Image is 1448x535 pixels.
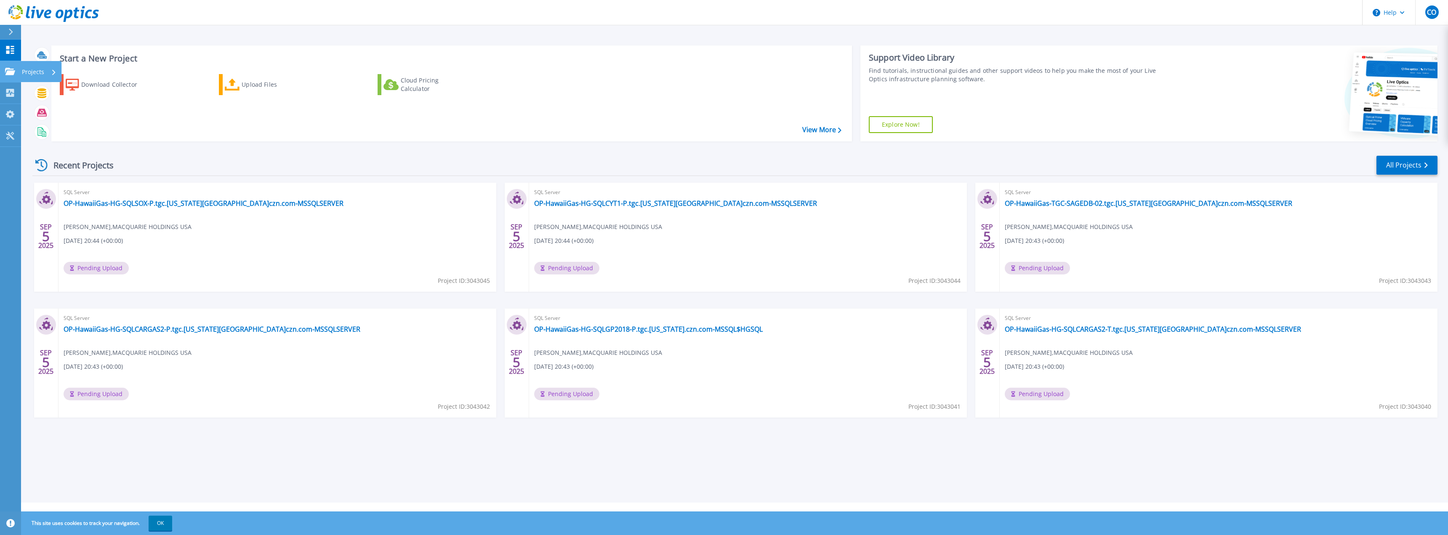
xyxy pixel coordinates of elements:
a: OP-HawaiiGas-TGC-SAGEDB-02.tgc.[US_STATE][GEOGRAPHIC_DATA]czn.com-MSSQLSERVER [1005,199,1292,208]
span: Project ID: 3043042 [438,402,490,411]
a: OP-HawaiiGas-HG-SQLGP2018-P.tgc.[US_STATE].czn.com-MSSQL$HGSQL [534,325,763,333]
p: Projects [22,61,44,83]
span: SQL Server [534,314,962,323]
span: [PERSON_NAME] , MACQUARIE HOLDINGS USA [64,222,192,232]
a: Download Collector [60,74,154,95]
span: [PERSON_NAME] , MACQUARIE HOLDINGS USA [534,222,662,232]
span: [PERSON_NAME] , MACQUARIE HOLDINGS USA [1005,348,1133,357]
span: Pending Upload [1005,262,1070,274]
div: SEP 2025 [508,221,524,252]
span: Project ID: 3043043 [1379,276,1431,285]
span: 5 [513,233,520,240]
div: Cloud Pricing Calculator [401,76,468,93]
span: [PERSON_NAME] , MACQUARIE HOLDINGS USA [534,348,662,357]
span: 5 [983,233,991,240]
div: Upload Files [242,76,309,93]
div: SEP 2025 [508,347,524,378]
span: 5 [513,359,520,366]
a: Cloud Pricing Calculator [378,74,471,95]
span: Project ID: 3043041 [908,402,961,411]
span: SQL Server [1005,188,1432,197]
a: OP-HawaiiGas-HG-SQLCYT1-P.tgc.[US_STATE][GEOGRAPHIC_DATA]czn.com-MSSQLSERVER [534,199,817,208]
div: Support Video Library [869,52,1170,63]
a: All Projects [1376,156,1437,175]
span: SQL Server [1005,314,1432,323]
span: [PERSON_NAME] , MACQUARIE HOLDINGS USA [1005,222,1133,232]
span: SQL Server [64,188,491,197]
span: Project ID: 3043040 [1379,402,1431,411]
a: View More [802,126,841,134]
span: CO [1427,9,1436,16]
span: Project ID: 3043045 [438,276,490,285]
span: [PERSON_NAME] , MACQUARIE HOLDINGS USA [64,348,192,357]
a: OP-HawaiiGas-HG-SQLCARGAS2-P.tgc.[US_STATE][GEOGRAPHIC_DATA]czn.com-MSSQLSERVER [64,325,360,333]
div: SEP 2025 [979,347,995,378]
span: [DATE] 20:44 (+00:00) [64,236,123,245]
h3: Start a New Project [60,54,841,63]
span: Pending Upload [534,262,599,274]
button: OK [149,516,172,531]
a: Upload Files [219,74,313,95]
span: Pending Upload [64,262,129,274]
span: Project ID: 3043044 [908,276,961,285]
span: Pending Upload [64,388,129,400]
span: SQL Server [534,188,962,197]
span: This site uses cookies to track your navigation. [23,516,172,531]
div: Download Collector [81,76,149,93]
span: 5 [42,233,50,240]
span: Pending Upload [1005,388,1070,400]
div: Find tutorials, instructional guides and other support videos to help you make the most of your L... [869,67,1170,83]
span: [DATE] 20:44 (+00:00) [534,236,594,245]
a: OP-HawaiiGas-HG-SQLCARGAS2-T.tgc.[US_STATE][GEOGRAPHIC_DATA]czn.com-MSSQLSERVER [1005,325,1301,333]
div: SEP 2025 [38,347,54,378]
a: OP-HawaiiGas-HG-SQLSOX-P.tgc.[US_STATE][GEOGRAPHIC_DATA]czn.com-MSSQLSERVER [64,199,343,208]
span: [DATE] 20:43 (+00:00) [1005,236,1064,245]
span: SQL Server [64,314,491,323]
span: [DATE] 20:43 (+00:00) [534,362,594,371]
span: [DATE] 20:43 (+00:00) [1005,362,1064,371]
a: Explore Now! [869,116,933,133]
span: 5 [42,359,50,366]
span: [DATE] 20:43 (+00:00) [64,362,123,371]
span: 5 [983,359,991,366]
div: SEP 2025 [38,221,54,252]
div: SEP 2025 [979,221,995,252]
span: Pending Upload [534,388,599,400]
div: Recent Projects [32,155,125,176]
